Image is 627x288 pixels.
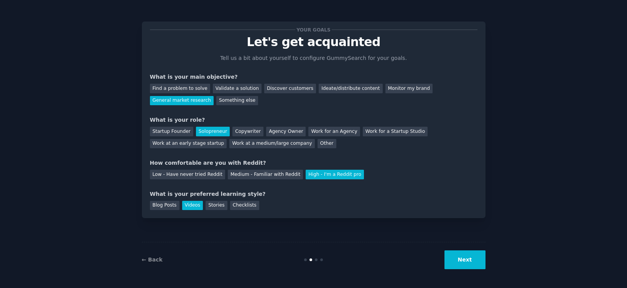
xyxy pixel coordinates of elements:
[228,170,303,179] div: Medium - Familiar with Reddit
[213,84,262,93] div: Validate a solution
[150,170,225,179] div: Low - Have never tried Reddit
[206,201,227,210] div: Stories
[217,54,410,62] p: Tell us a bit about yourself to configure GummySearch for your goals.
[150,201,179,210] div: Blog Posts
[308,127,360,136] div: Work for an Agency
[385,84,433,93] div: Monitor my brand
[232,127,263,136] div: Copywriter
[150,116,477,124] div: What is your role?
[150,73,477,81] div: What is your main objective?
[319,84,382,93] div: Ideate/distribute content
[150,84,210,93] div: Find a problem to solve
[182,201,203,210] div: Videos
[150,159,477,167] div: How comfortable are you with Reddit?
[150,139,227,149] div: Work at an early stage startup
[142,257,163,263] a: ← Back
[363,127,428,136] div: Work for a Startup Studio
[230,201,259,210] div: Checklists
[216,96,258,106] div: Something else
[306,170,364,179] div: High - I'm a Reddit pro
[266,127,306,136] div: Agency Owner
[295,26,332,34] span: Your goals
[196,127,230,136] div: Solopreneur
[150,190,477,198] div: What is your preferred learning style?
[264,84,316,93] div: Discover customers
[150,35,477,49] p: Let's get acquainted
[150,96,214,106] div: General market research
[150,127,193,136] div: Startup Founder
[318,139,336,149] div: Other
[229,139,314,149] div: Work at a medium/large company
[444,250,485,269] button: Next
